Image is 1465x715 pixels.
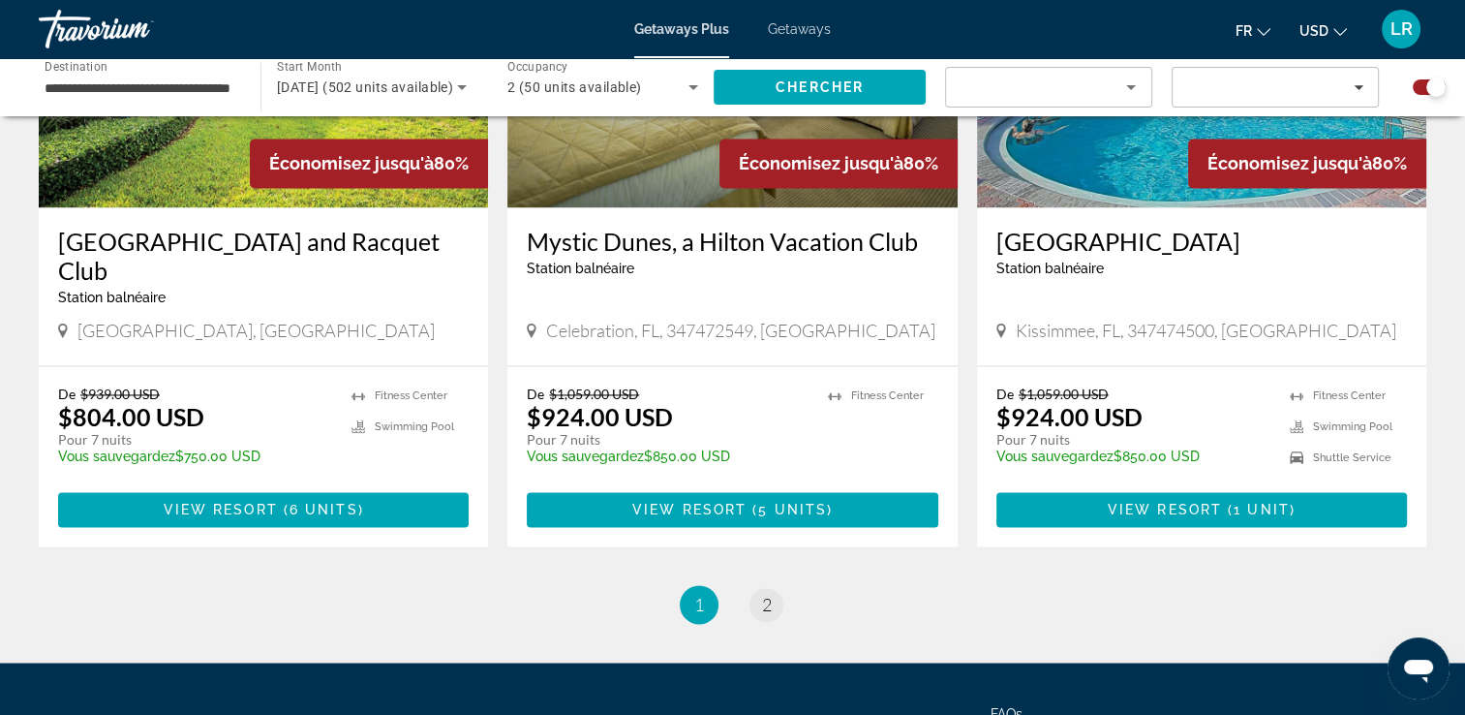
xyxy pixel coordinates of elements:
[80,386,160,402] span: $939.00 USD
[1313,389,1386,402] span: Fitness Center
[527,386,544,402] span: De
[277,60,342,74] span: Start Month
[1390,19,1413,39] span: LR
[58,431,332,449] p: Pour 7 nuits
[996,261,1104,276] span: Station balnéaire
[768,21,831,37] a: Getaways
[1236,23,1252,39] span: fr
[1299,16,1347,45] button: Change currency
[527,227,937,256] a: Mystic Dunes, a Hilton Vacation Club
[1313,420,1392,433] span: Swimming Pool
[1019,386,1109,402] span: $1,059.00 USD
[45,77,235,100] input: Select destination
[776,79,864,95] span: Chercher
[45,59,107,73] span: Destination
[527,492,937,527] button: View Resort(5 units)
[851,389,924,402] span: Fitness Center
[1222,502,1296,517] span: ( )
[739,153,903,173] span: Économisez jusqu'à
[527,449,644,464] span: Vous sauvegardez
[634,21,729,37] a: Getaways Plus
[1388,637,1450,699] iframe: Bouton de lancement de la fenêtre de messagerie
[290,502,358,517] span: 6 units
[996,402,1143,431] p: $924.00 USD
[758,502,827,517] span: 5 units
[527,431,808,449] p: Pour 7 nuits
[277,79,453,95] span: [DATE] (502 units available)
[58,449,332,464] p: $750.00 USD
[719,139,958,188] div: 80%
[58,227,469,285] a: [GEOGRAPHIC_DATA] and Racquet Club
[1172,67,1379,108] button: Filters
[762,594,772,615] span: 2
[549,386,639,402] span: $1,059.00 USD
[375,420,454,433] span: Swimming Pool
[996,449,1114,464] span: Vous sauvegardez
[1016,320,1396,341] span: Kissimmee, FL, 347474500, [GEOGRAPHIC_DATA]
[694,594,704,615] span: 1
[527,261,634,276] span: Station balnéaire
[1299,23,1328,39] span: USD
[58,402,204,431] p: $804.00 USD
[996,227,1407,256] a: [GEOGRAPHIC_DATA]
[39,585,1426,624] nav: Pagination
[714,70,926,105] button: Search
[996,386,1014,402] span: De
[269,153,434,173] span: Économisez jusqu'à
[996,431,1270,449] p: Pour 7 nuits
[58,386,76,402] span: De
[996,492,1407,527] button: View Resort(1 unit)
[632,502,747,517] span: View Resort
[546,320,935,341] span: Celebration, FL, 347472549, [GEOGRAPHIC_DATA]
[996,449,1270,464] p: $850.00 USD
[507,60,568,74] span: Occupancy
[527,449,808,464] p: $850.00 USD
[278,502,364,517] span: ( )
[747,502,833,517] span: ( )
[1376,9,1426,49] button: User Menu
[1188,139,1426,188] div: 80%
[1207,153,1372,173] span: Économisez jusqu'à
[1108,502,1222,517] span: View Resort
[375,389,447,402] span: Fitness Center
[77,320,435,341] span: [GEOGRAPHIC_DATA], [GEOGRAPHIC_DATA]
[1234,502,1290,517] span: 1 unit
[39,4,232,54] a: Travorium
[1236,16,1270,45] button: Change language
[58,449,175,464] span: Vous sauvegardez
[58,290,166,305] span: Station balnéaire
[507,79,642,95] span: 2 (50 units available)
[164,502,278,517] span: View Resort
[961,76,1136,99] mat-select: Sort by
[1313,451,1391,464] span: Shuttle Service
[250,139,488,188] div: 80%
[58,492,469,527] button: View Resort(6 units)
[527,402,673,431] p: $924.00 USD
